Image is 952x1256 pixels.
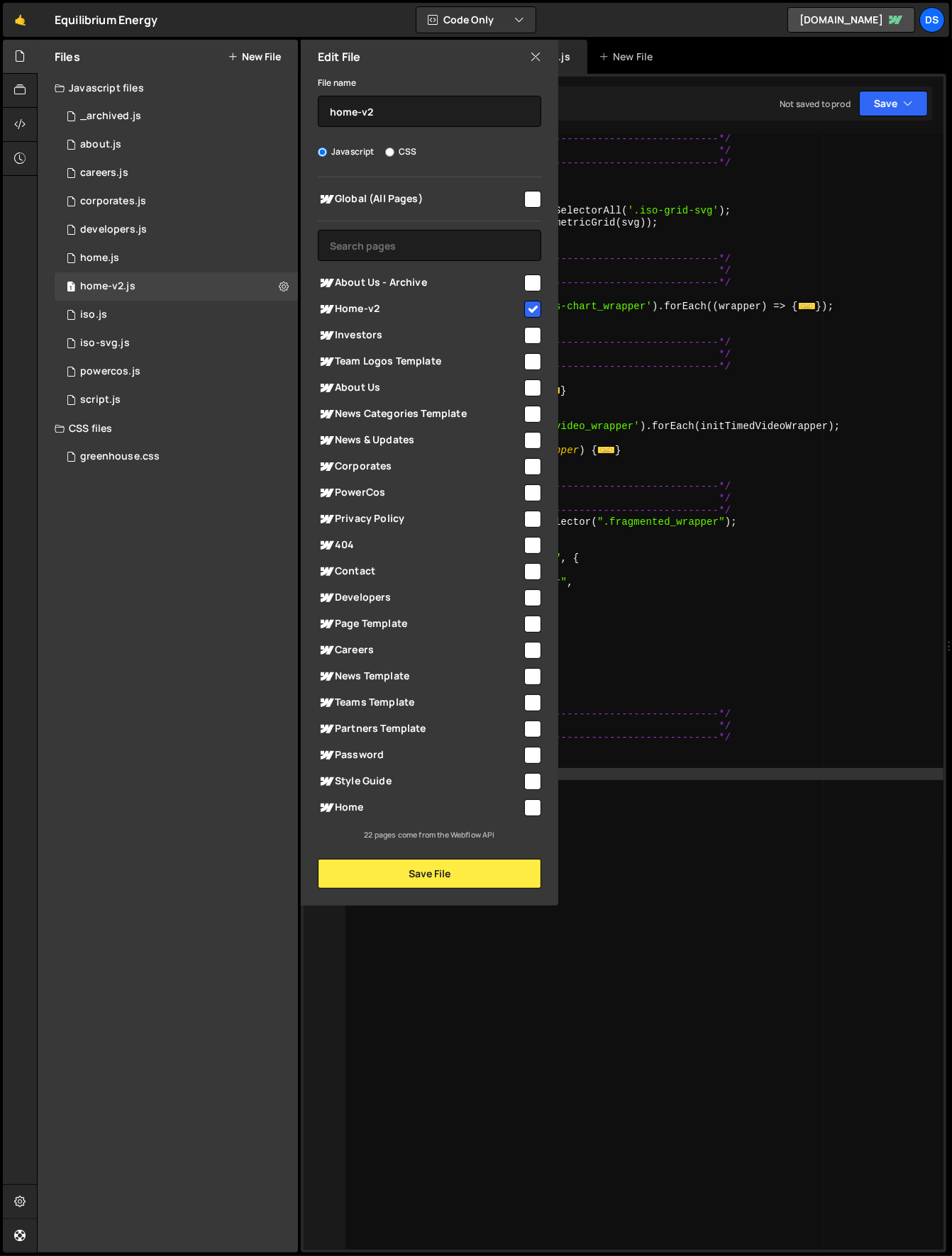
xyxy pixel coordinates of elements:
[318,96,541,127] input: Name
[318,537,522,554] span: 404
[55,159,298,187] div: 8948/19103.js
[67,282,75,294] span: 1
[318,511,522,528] span: Privacy Policy
[318,76,356,90] label: File name
[318,642,522,659] span: Careers
[80,280,135,293] div: home-v2.js
[318,145,375,159] label: Javascript
[38,414,298,443] div: CSS files
[919,7,945,33] a: DS
[80,337,130,350] div: iso-svg.js
[80,394,121,406] div: script.js
[55,49,80,65] h2: Files
[55,329,298,357] div: 8948/19838.js
[318,799,522,816] span: Home
[80,167,128,179] div: careers.js
[80,195,146,208] div: corporates.js
[318,668,522,685] span: News Template
[787,7,915,33] a: [DOMAIN_NAME]
[318,458,522,475] span: Corporates
[80,223,147,236] div: developers.js
[318,49,360,65] h2: Edit File
[318,353,522,370] span: Team Logos Template
[318,694,522,711] span: Teams Template
[385,145,416,159] label: CSS
[318,148,327,157] input: Javascript
[38,74,298,102] div: Javascript files
[543,386,560,394] span: ...
[55,443,298,471] div: 8948/19054.css
[364,830,494,840] small: 22 pages come from the Webflow API
[780,98,851,110] div: Not saved to prod
[416,7,536,33] button: Code Only
[318,563,522,580] span: Contact
[318,859,541,889] button: Save File
[80,138,121,151] div: about.js
[55,301,298,329] div: 8948/18968.js
[55,272,298,301] div: 8948/45512.js
[55,102,298,130] div: 8948/45642.js
[859,91,928,116] button: Save
[318,379,522,396] span: About Us
[55,130,298,159] div: 8948/19847.js
[318,432,522,449] span: News & Updates
[55,244,298,272] div: 8948/19433.js
[318,230,541,261] input: Search pages
[318,616,522,633] span: Page Template
[318,773,522,790] span: Style Guide
[318,301,522,318] span: Home-v2
[597,446,615,454] span: ...
[80,252,119,265] div: home.js
[3,3,38,37] a: 🤙
[55,386,298,414] div: 8948/18945.js
[385,148,394,157] input: CSS
[55,187,298,216] div: 8948/19790.js
[318,484,522,501] span: PowerCos
[318,589,522,606] span: Developers
[80,365,140,378] div: powercos.js
[55,11,157,28] div: Equilibrium Energy
[798,302,816,310] span: ...
[80,309,107,321] div: iso.js
[80,450,160,463] div: greenhouse.css
[318,406,522,423] span: News Categories Template
[55,357,298,386] div: 8948/19934.js
[318,191,522,208] span: Global (All Pages)
[80,110,141,123] div: _archived.js
[599,50,658,64] div: New File
[318,274,522,291] span: About Us - Archive
[228,51,281,62] button: New File
[55,216,298,244] div: 8948/19093.js
[318,327,522,344] span: Investors
[318,747,522,764] span: Password
[318,721,522,738] span: Partners Template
